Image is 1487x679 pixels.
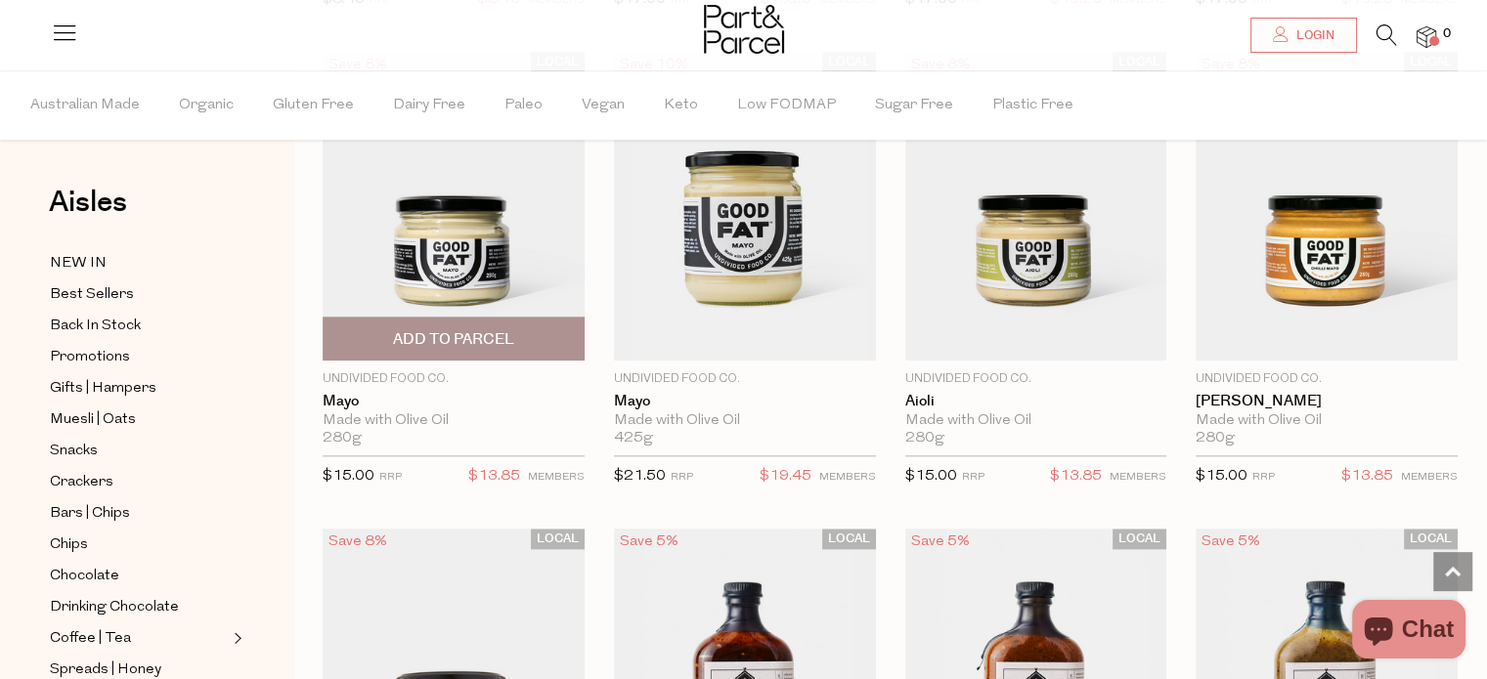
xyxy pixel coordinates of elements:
p: Undivided Food Co. [614,370,876,388]
span: Back In Stock [50,315,141,338]
a: NEW IN [50,251,228,276]
div: Made with Olive Oil [614,412,876,430]
a: Aisles [49,188,127,236]
span: $21.50 [614,469,666,484]
img: Chilli Mayo [1196,52,1458,361]
span: Best Sellers [50,283,134,307]
span: Gifts | Hampers [50,377,156,401]
small: RRP [379,472,402,483]
span: Sugar Free [875,71,953,140]
span: NEW IN [50,252,107,276]
span: $19.45 [760,464,811,489]
span: 280g [905,430,944,447]
a: Drinking Chocolate [50,595,228,619]
span: Add To Parcel [393,329,514,350]
a: Bars | Chips [50,501,228,526]
span: Dairy Free [393,71,465,140]
span: $15.00 [1196,469,1247,484]
a: Gifts | Hampers [50,376,228,401]
a: Muesli | Oats [50,407,228,432]
span: LOCAL [1113,529,1166,549]
span: LOCAL [531,529,585,549]
a: Mayo [614,393,876,410]
a: Login [1250,18,1357,53]
span: Aisles [49,181,127,224]
span: 280g [1196,430,1235,447]
span: 0 [1438,25,1456,43]
a: Best Sellers [50,282,228,307]
span: $13.85 [1341,464,1393,489]
small: MEMBERS [528,472,585,483]
small: MEMBERS [819,472,876,483]
span: Promotions [50,346,130,369]
small: RRP [1252,472,1275,483]
a: 0 [1417,26,1436,47]
a: Promotions [50,345,228,369]
small: RRP [962,472,984,483]
span: Coffee | Tea [50,627,131,651]
a: [PERSON_NAME] [1196,393,1458,410]
img: Mayo [614,52,876,361]
a: Snacks [50,439,228,463]
small: RRP [671,472,693,483]
span: Login [1291,27,1334,44]
span: Snacks [50,440,98,463]
div: Save 5% [1196,529,1266,555]
span: LOCAL [1404,529,1458,549]
span: Chocolate [50,565,119,588]
a: Chips [50,532,228,557]
button: Expand/Collapse Coffee | Tea [229,626,242,650]
img: Mayo [323,52,585,361]
small: MEMBERS [1401,472,1458,483]
a: Coffee | Tea [50,626,228,651]
inbox-online-store-chat: Shopify online store chat [1346,600,1471,663]
img: Aioli [905,52,1167,361]
div: Save 5% [614,529,684,555]
span: $15.00 [905,469,957,484]
span: Gluten Free [273,71,354,140]
span: Organic [179,71,234,140]
span: Drinking Chocolate [50,596,179,619]
span: Keto [664,71,698,140]
p: Undivided Food Co. [905,370,1167,388]
div: Made with Olive Oil [1196,412,1458,430]
span: $13.85 [1050,464,1102,489]
span: LOCAL [822,529,876,549]
a: Aioli [905,393,1167,410]
span: Low FODMAP [737,71,836,140]
a: Mayo [323,393,585,410]
span: Bars | Chips [50,502,130,526]
div: Made with Olive Oil [323,412,585,430]
span: Plastic Free [992,71,1073,140]
a: Crackers [50,470,228,494]
div: Made with Olive Oil [905,412,1167,430]
span: Paleo [504,71,543,140]
span: 280g [323,430,362,447]
div: Save 8% [323,529,393,555]
a: Back In Stock [50,314,228,338]
a: Chocolate [50,564,228,588]
span: Australian Made [30,71,140,140]
img: Part&Parcel [704,5,784,54]
span: Vegan [582,71,625,140]
span: $15.00 [323,469,374,484]
span: 425g [614,430,653,447]
span: $13.85 [468,464,520,489]
p: Undivided Food Co. [323,370,585,388]
p: Undivided Food Co. [1196,370,1458,388]
span: Chips [50,533,88,557]
div: Save 5% [905,529,976,555]
span: Muesli | Oats [50,408,136,432]
span: Crackers [50,471,113,494]
button: Add To Parcel [323,317,585,361]
small: MEMBERS [1110,472,1166,483]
